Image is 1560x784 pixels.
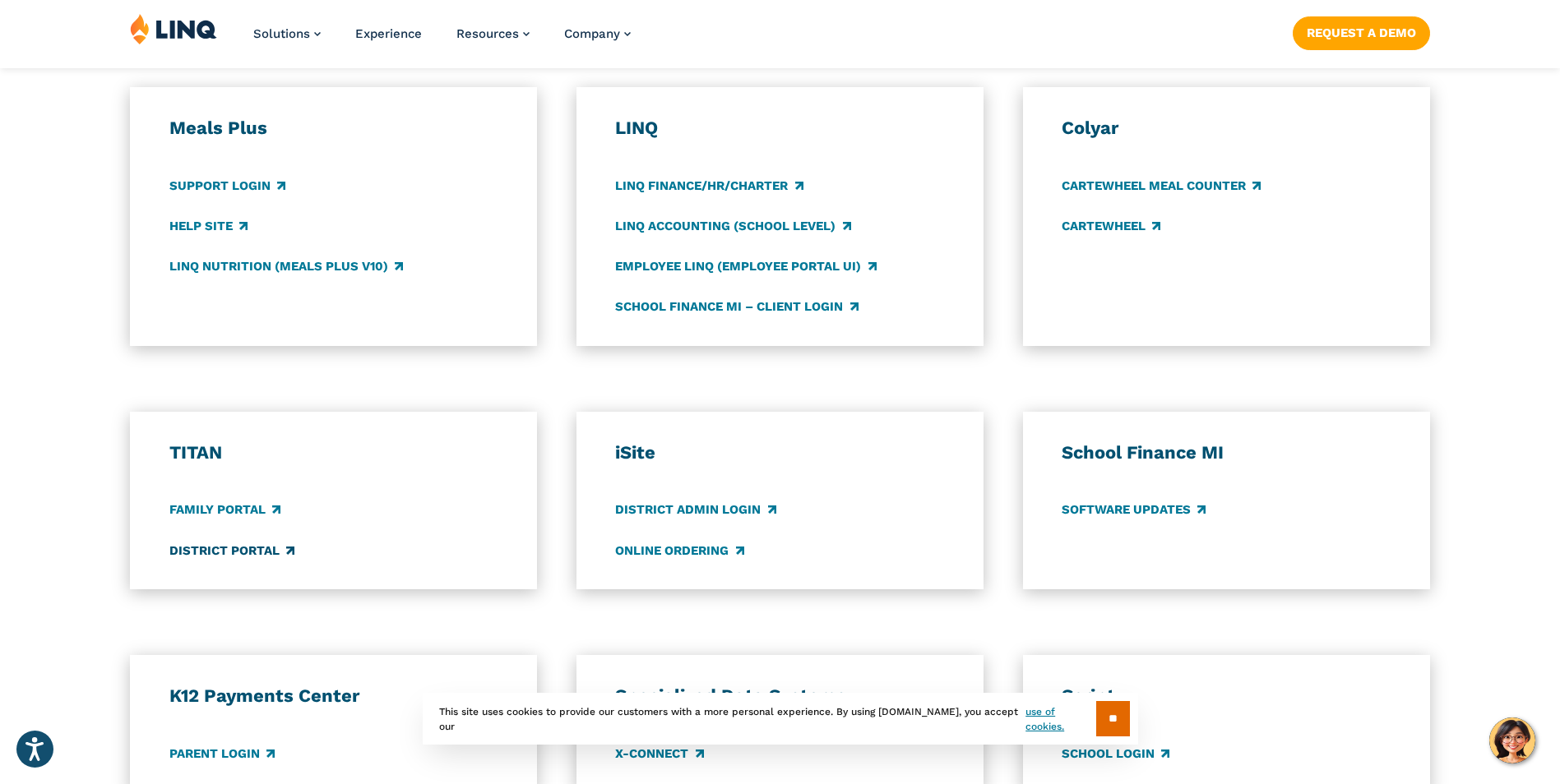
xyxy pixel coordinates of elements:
[169,542,294,560] a: District Portal
[1293,13,1430,49] nav: Button Navigation
[615,177,803,195] a: LINQ Finance/HR/Charter
[615,257,876,275] a: Employee LINQ (Employee Portal UI)
[1293,16,1430,49] a: Request a Demo
[1062,177,1261,195] a: CARTEWHEEL Meal Counter
[615,441,944,464] h3: iSite
[564,26,631,41] a: Company
[355,26,422,41] a: Experience
[615,297,858,316] a: School Finance MI – Client Login
[615,501,775,519] a: District Admin Login
[169,257,403,275] a: LINQ Nutrition (Meals Plus v10)
[1489,717,1535,763] button: Hello, have a question? Let’s chat.
[253,26,310,41] span: Solutions
[253,13,631,67] nav: Primary Navigation
[615,117,944,140] h3: LINQ
[169,685,498,708] h3: K12 Payments Center
[423,693,1138,745] div: This site uses cookies to provide our customers with a more personal experience. By using [DOMAIN...
[1062,501,1206,519] a: Software Updates
[564,26,620,41] span: Company
[253,26,321,41] a: Solutions
[130,13,217,44] img: LINQ | K‑12 Software
[456,26,530,41] a: Resources
[169,117,498,140] h3: Meals Plus
[615,217,850,235] a: LINQ Accounting (school level)
[1062,217,1160,235] a: CARTEWHEEL
[169,501,280,519] a: Family Portal
[1062,685,1391,708] h3: Script
[1062,117,1391,140] h3: Colyar
[615,542,743,560] a: Online Ordering
[456,26,519,41] span: Resources
[169,177,285,195] a: Support Login
[169,217,248,235] a: Help Site
[1062,441,1391,464] h3: School Finance MI
[1025,704,1095,734] a: use of cookies.
[169,441,498,464] h3: TITAN
[615,685,944,708] h3: Specialized Data Systems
